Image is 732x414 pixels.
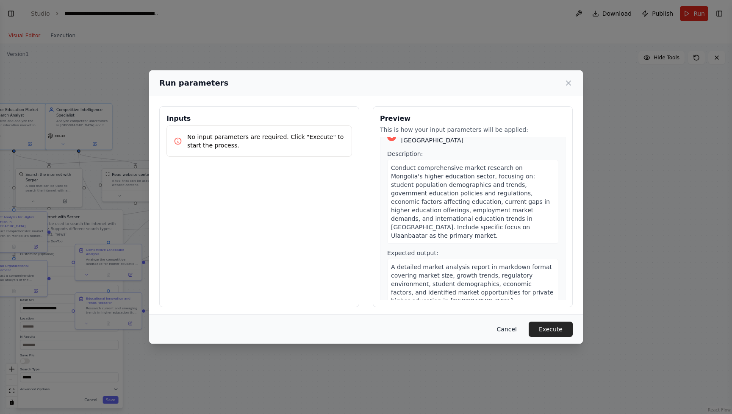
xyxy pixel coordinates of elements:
[490,322,524,337] button: Cancel
[391,164,550,239] span: Conduct comprehensive market research on Mongolia's higher education sector, focusing on: student...
[159,77,228,89] h2: Run parameters
[387,250,438,256] span: Expected output:
[166,114,352,124] h3: Inputs
[391,264,553,304] span: A detailed market analysis report in markdown format covering market size, growth trends, regulat...
[187,133,345,150] p: No input parameters are required. Click "Execute" to start the process.
[529,322,573,337] button: Execute
[380,125,566,134] p: This is how your input parameters will be applied:
[387,150,423,157] span: Description:
[380,114,566,124] h3: Preview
